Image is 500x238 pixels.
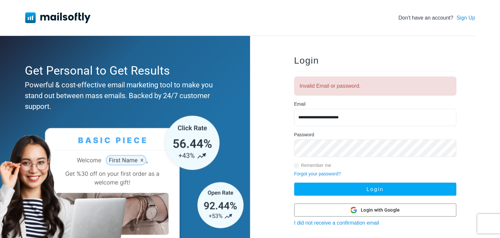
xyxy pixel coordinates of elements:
label: Email [294,101,306,108]
span: Login [294,55,319,66]
span: Login with Google [361,207,400,214]
div: Don't have an account? [398,14,475,22]
button: Login with Google [294,203,456,216]
label: Password [294,131,314,138]
a: I did not receive a confirmation email [294,220,379,226]
div: Invalid Email or password. [294,77,456,96]
label: Remember me [301,162,331,169]
div: Powerful & cost-effective email marketing tool to make you stand out between mass emails. Backed ... [25,80,222,112]
a: Sign Up [457,14,475,22]
a: Forgot your password? [294,171,341,176]
img: Mailsoftly [25,12,91,23]
button: Login [294,183,456,196]
div: Get Personal to Get Results [25,62,222,80]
